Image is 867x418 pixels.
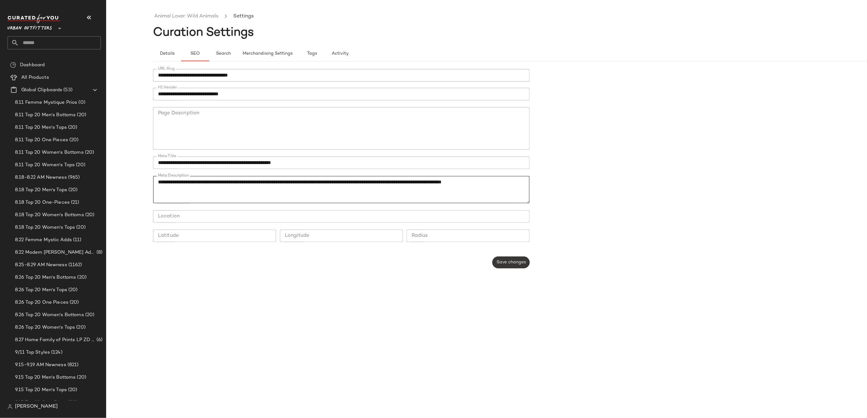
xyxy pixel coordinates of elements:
span: (20) [84,211,95,219]
span: (20) [75,162,85,169]
span: (965) [67,174,80,181]
span: 8.22 Modern [PERSON_NAME] Adds [15,249,95,256]
span: 8.11 Top 20 Women's Tops [15,162,75,169]
span: 8.22 Femme Mystic Adds [15,236,72,244]
span: Dashboard [20,62,45,69]
span: Urban Outfitters [7,21,52,32]
span: (20) [67,187,78,194]
span: (20) [67,124,77,131]
span: 8.11 Top 20 Men's Tops [15,124,67,131]
span: (821) [66,361,79,369]
span: 8.27 Home Family of Prints LP ZD Adds [15,336,95,344]
span: (20) [67,286,78,294]
span: (21) [70,199,79,206]
span: Tags [307,51,317,56]
span: Search [216,51,231,56]
span: (11) [72,236,82,244]
span: SEO [190,51,200,56]
span: (20) [76,112,87,119]
img: svg%3e [10,62,16,68]
span: 9.15 Top 20 Men's Tops [15,386,67,394]
span: 8.18 Top 20 Women's Bottoms [15,211,84,219]
span: 8.18 Top 20 Women's Tops [15,224,75,231]
span: Activity [331,51,349,56]
span: Save changes [496,260,526,265]
span: 8.26 Top 20 One Pieces [15,299,68,306]
img: cfy_white_logo.C9jOOHJF.svg [7,14,61,23]
span: 9.15 Top 20 Men's Bottoms [15,374,76,381]
span: (20) [76,374,87,381]
span: (124) [50,349,62,356]
span: Curation Settings [153,27,254,39]
a: Animal Lover: Wild Animals [154,12,218,21]
span: (20) [75,224,86,231]
span: 8.26 Top 20 Women's Bottoms [15,311,84,319]
span: (20) [68,137,79,144]
span: Global Clipboards [21,87,62,94]
span: (53) [62,87,72,94]
span: (20) [68,299,79,306]
span: (20) [67,399,77,406]
span: 8.26 Top 20 Men's Bottoms [15,274,76,281]
span: 9/11 Top Styles [15,349,50,356]
span: (20) [84,311,95,319]
span: 9.15-9.19 AM Newness [15,361,66,369]
span: 8.18 Top 20 Men's Tops [15,187,67,194]
span: 8.18 Top 20 One-Pieces [15,199,70,206]
span: (0) [77,99,85,106]
span: (6) [95,336,102,344]
button: Save changes [493,256,530,268]
span: 8.11 Top 20 Men's Bottoms [15,112,76,119]
span: (20) [75,324,86,331]
span: [PERSON_NAME] [15,403,58,411]
span: (8) [95,249,102,256]
span: Details [159,51,175,56]
span: All Products [21,74,49,81]
span: Merchandising Settings [242,51,293,56]
span: 8.25-8.29 AM Newness [15,261,67,269]
span: (20) [67,386,77,394]
span: 8.11 Top 20 Women's Bottoms [15,149,84,156]
span: 8.11 Femme Mystique Prios [15,99,77,106]
span: 8.11 Top 20 One Pieces [15,137,68,144]
span: 8.26 Top 20 Women's Tops [15,324,75,331]
span: (1162) [67,261,82,269]
span: (20) [84,149,94,156]
span: 9.15 Top 20 One-Piece [15,399,67,406]
span: 8.18-8.22 AM Newness [15,174,67,181]
span: (20) [76,274,87,281]
img: svg%3e [7,404,12,409]
span: 8.26 Top 20 Men's Tops [15,286,67,294]
li: Settings [232,12,255,21]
